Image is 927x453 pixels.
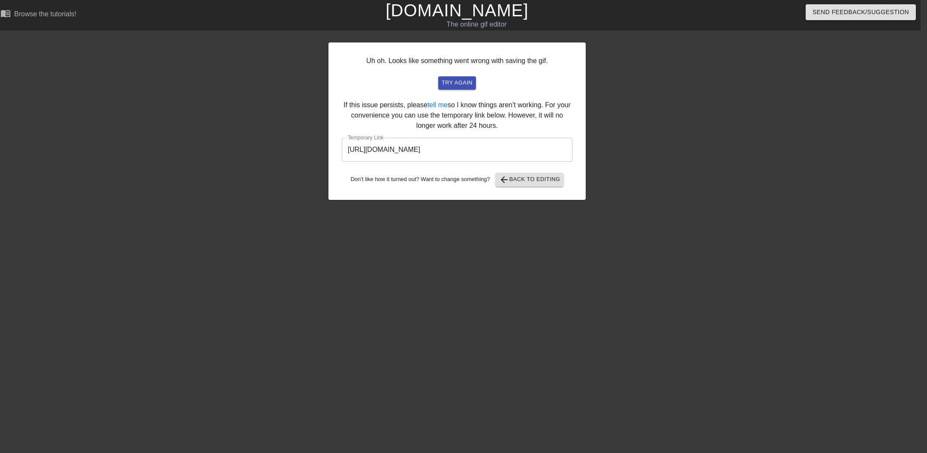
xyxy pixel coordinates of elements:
[385,1,528,20] a: [DOMAIN_NAME]
[499,175,509,185] span: arrow_back
[496,173,564,187] button: Back to Editing
[342,173,572,187] div: Don't like how it turned out? Want to change something?
[427,101,448,109] a: tell me
[442,78,473,88] span: try again
[342,138,572,162] input: bare
[0,8,76,21] a: Browse the tutorials!
[307,19,647,30] div: The online gif editor
[499,175,560,185] span: Back to Editing
[328,42,586,200] div: Uh oh. Looks like something went wrong with saving the gif. If this issue persists, please so I k...
[806,4,916,20] button: Send Feedback/Suggestion
[14,10,76,18] div: Browse the tutorials!
[438,76,476,90] button: try again
[813,7,909,18] span: Send Feedback/Suggestion
[0,8,11,18] span: menu_book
